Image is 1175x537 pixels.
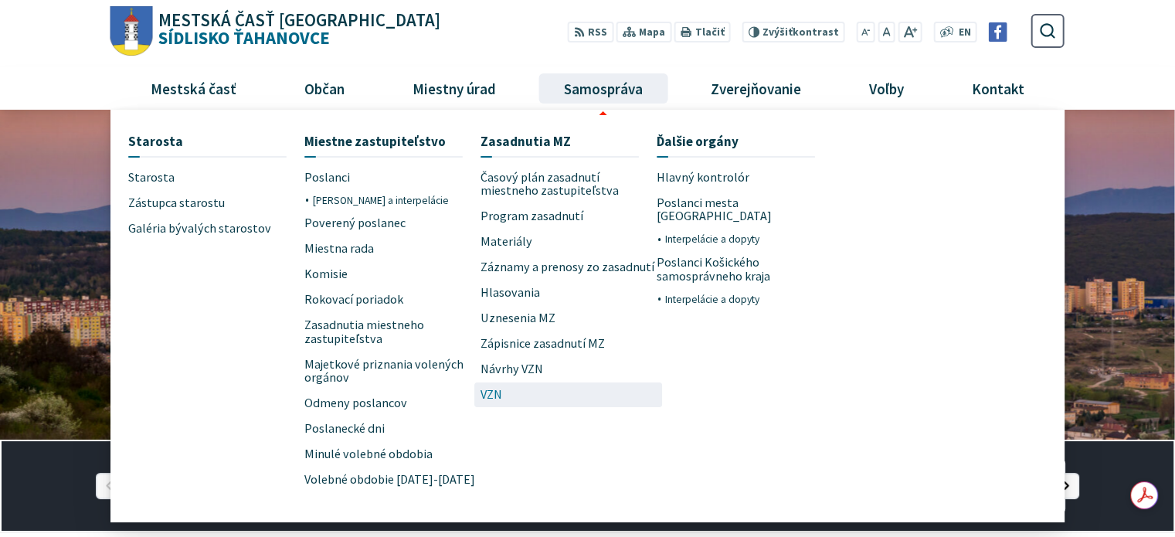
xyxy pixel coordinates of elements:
a: Poslanecké dni [304,416,481,442]
span: EN [958,25,970,41]
a: Mestská časť [122,67,264,109]
button: Zväčšiť veľkosť písma [898,22,922,42]
img: Prejsť na Facebook stránku [988,22,1007,42]
span: Uznesenia MZ [481,306,555,331]
div: Nasledujúci slajd [1053,473,1079,499]
a: Rokovací poriadok [304,287,481,312]
span: Poslanci [304,165,350,190]
a: Zástupca starostu [128,190,304,216]
a: Zasadnutia MZ [481,127,639,156]
a: Program zasadnutí [481,204,657,229]
span: Tlačiť [694,26,724,39]
a: Volebné obdobie [DATE]-[DATE] [304,467,481,493]
a: Odmeny poslancov [304,391,481,416]
a: Galéria bývalých starostov [128,216,304,241]
span: Program zasadnutí [481,204,583,229]
span: Samospráva [558,67,648,109]
span: Zvýšiť [762,25,793,39]
span: Zápisnice zasadnutí MZ [481,331,605,357]
span: Miestna rada [304,236,374,261]
span: Starosta [128,127,183,156]
a: Miestne zastupiteľstvo [304,127,463,156]
span: Mestská časť [GEOGRAPHIC_DATA] [158,12,440,29]
span: Občan [298,67,350,109]
a: Komisie [304,261,481,287]
a: Poslanci [304,165,481,190]
a: Starosta [128,165,304,190]
span: Interpelácie a dopyty [665,289,759,309]
a: Logo Sídlisko Ťahanovce, prejsť na domovskú stránku. [110,6,440,56]
a: Zverejňovanie [683,67,830,109]
a: Interpelácie a dopyty [665,229,833,250]
span: Hlasovania [481,280,540,306]
a: Časový plán zasadnutí miestneho zastupiteľstva [481,165,657,204]
button: Zvýšiťkontrast [742,22,844,42]
span: Ďalšie orgány [657,127,739,156]
a: Zasadnutia miestneho zastupiteľstva [304,312,481,352]
a: Občan [276,67,372,109]
a: Kontakt [944,67,1053,109]
a: Minulé volebné obdobia [304,442,481,467]
span: Mestská časť [144,67,242,109]
a: Miestny úrad [384,67,524,109]
a: Poslanci Košického samosprávneho kraja [657,250,833,289]
a: VZN [481,382,657,408]
a: Zápisnice zasadnutí MZ [481,331,657,357]
span: Voľby [864,67,910,109]
h1: Sídlisko Ťahanovce [153,12,441,47]
span: Zástupca starostu [128,190,225,216]
span: Miestne zastupiteľstvo [304,127,446,156]
a: Hlavný kontrolór [657,165,833,190]
span: VZN [481,382,502,408]
a: Poverený poslanec [304,211,481,236]
span: Mapa [639,25,665,41]
span: Rokovací poriadok [304,287,403,312]
a: [PERSON_NAME] a interpelácie [313,190,481,210]
a: Materiály [481,229,657,255]
a: Uznesenia MZ [481,306,657,331]
span: Odmeny poslancov [304,391,407,416]
span: Interpelácie a dopyty [665,229,759,250]
span: Záznamy a prenosy zo zasadnutí [481,255,654,280]
span: kontrast [762,26,839,39]
span: Kontakt [966,67,1031,109]
a: Poslanci mesta [GEOGRAPHIC_DATA] [657,190,833,229]
span: Galéria bývalých starostov [128,216,271,241]
a: Starosta [128,127,287,156]
a: Miestna rada [304,236,481,261]
a: Návrhy VZN [481,357,657,382]
a: RSS [568,22,613,42]
a: Hlasovania [481,280,657,306]
span: Starosta [128,165,175,190]
button: Tlačiť [674,22,730,42]
a: Samospráva [536,67,671,109]
span: Materiály [481,229,532,255]
div: Predošlý slajd [96,473,122,499]
span: Zasadnutia MZ [481,127,571,156]
span: Zverejňovanie [705,67,807,109]
span: Volebné obdobie [DATE]-[DATE] [304,467,475,493]
span: [PERSON_NAME] a interpelácie [313,190,449,210]
span: Hlavný kontrolór [657,165,749,190]
span: RSS [588,25,607,41]
span: Poslanecké dni [304,416,385,442]
span: Poverený poslanec [304,211,406,236]
span: Minulé volebné obdobia [304,442,433,467]
img: Prejsť na domovskú stránku [110,6,153,56]
a: Voľby [841,67,932,109]
button: Zmenšiť veľkosť písma [857,22,875,42]
a: Interpelácie a dopyty [665,289,833,309]
a: Majetkové priznania volených orgánov [304,352,481,391]
a: Záznamy a prenosy zo zasadnutí [481,255,657,280]
span: Návrhy VZN [481,357,543,382]
button: Nastaviť pôvodnú veľkosť písma [878,22,895,42]
a: EN [954,25,975,41]
span: Komisie [304,261,348,287]
a: Ďalšie orgány [657,127,815,156]
span: Miestny úrad [406,67,501,109]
